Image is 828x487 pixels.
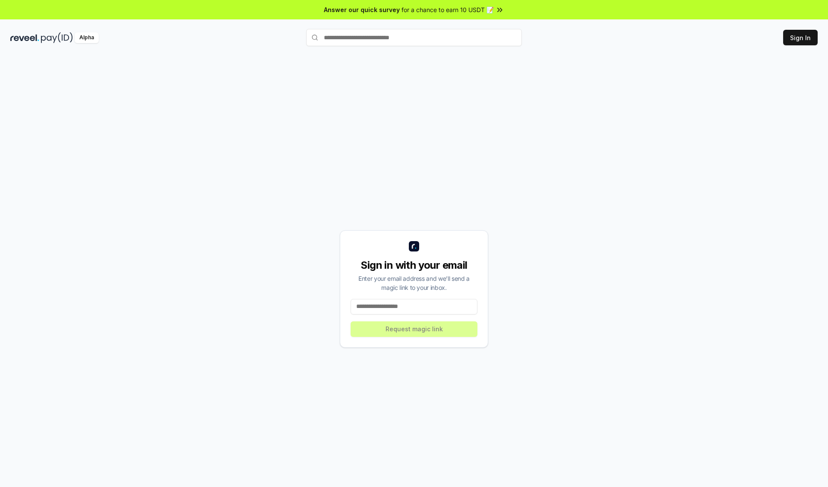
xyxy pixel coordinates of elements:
div: Alpha [75,32,99,43]
img: pay_id [41,32,73,43]
img: logo_small [409,241,419,251]
div: Enter your email address and we’ll send a magic link to your inbox. [351,274,477,292]
span: Answer our quick survey [324,5,400,14]
span: for a chance to earn 10 USDT 📝 [401,5,494,14]
div: Sign in with your email [351,258,477,272]
img: reveel_dark [10,32,39,43]
button: Sign In [783,30,818,45]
